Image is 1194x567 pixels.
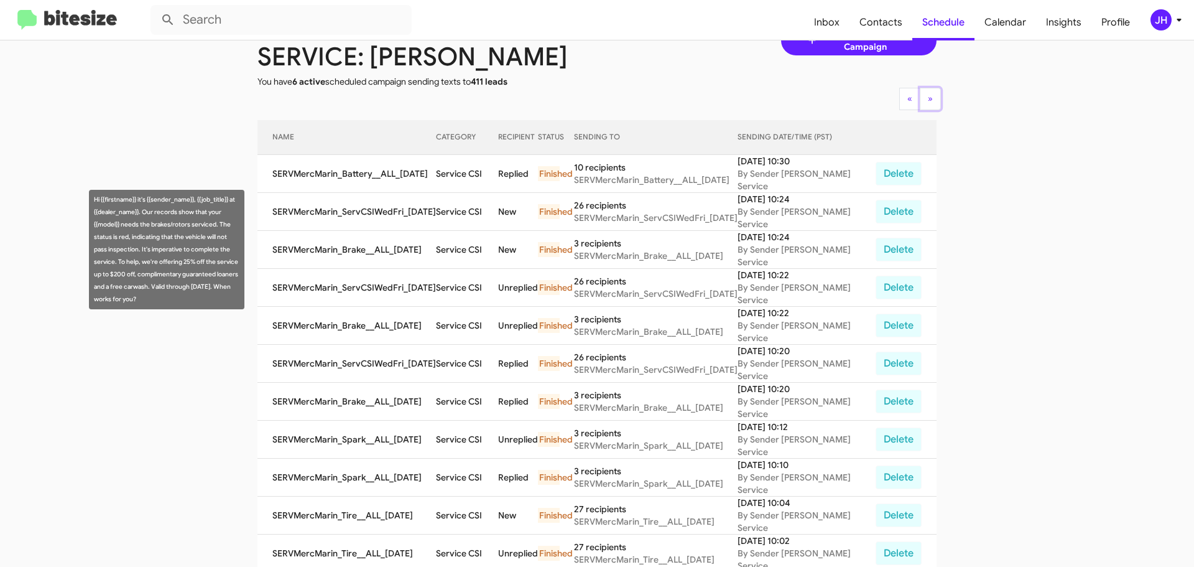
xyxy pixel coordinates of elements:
div: [DATE] 10:04 [738,497,876,509]
div: SERVMercMarin_Brake__ALL_[DATE] [574,326,738,338]
div: SERVMercMarin_ServCSIWedFri_[DATE] [574,212,738,224]
div: [DATE] 10:22 [738,307,876,319]
td: Service CSI [436,497,498,535]
div: 3 recipients [574,313,738,326]
td: SERVMercMarin_Battery__ALL_[DATE] [257,155,436,193]
td: New [498,497,538,535]
td: Service CSI [436,345,498,383]
td: Replied [498,345,538,383]
div: Finished [538,356,560,371]
div: By Sender [PERSON_NAME] Service [738,281,876,306]
div: Hi {{firstname}} it's {{sender_name}}, {{job_title}} at {{dealer_name}}. Our records show that yo... [89,190,244,309]
a: Inbox [804,4,849,40]
div: Finished [538,470,560,485]
div: Finished [538,432,560,447]
span: New Scheduled Campaign [818,28,912,53]
button: Delete [876,428,922,451]
div: 27 recipients [574,503,738,515]
td: Service CSI [436,421,498,459]
div: [DATE] 10:24 [738,231,876,243]
div: SERVMercMarin_Brake__ALL_[DATE] [574,250,738,262]
div: [DATE] 10:02 [738,535,876,547]
div: By Sender [PERSON_NAME] Service [738,243,876,268]
th: CATEGORY [436,120,498,155]
div: [DATE] 10:12 [738,421,876,433]
td: Unreplied [498,421,538,459]
div: SERVMercMarin_Brake__ALL_[DATE] [574,401,738,414]
a: Insights [1036,4,1091,40]
div: Finished [538,166,560,181]
td: Service CSI [436,193,498,231]
a: Profile [1091,4,1140,40]
div: SERVMercMarin_ServCSIWedFri_[DATE] [574,288,738,300]
span: 411 leads [471,76,507,87]
td: Service CSI [436,459,498,497]
td: Service CSI [436,307,498,345]
div: SERVMercMarin_Battery__ALL_[DATE] [574,174,738,186]
td: Unreplied [498,307,538,345]
div: SERVMercMarin_ServCSIWedFri_[DATE] [574,363,738,376]
div: By Sender [PERSON_NAME] Service [738,433,876,458]
button: Next [920,88,941,110]
a: Schedule [912,4,974,40]
td: SERVMercMarin_ServCSIWedFri_[DATE] [257,269,436,307]
td: SERVMercMarin_Brake__ALL_[DATE] [257,383,436,421]
div: 27 recipients [574,541,738,553]
td: Service CSI [436,269,498,307]
div: By Sender [PERSON_NAME] Service [738,395,876,420]
th: STATUS [538,120,574,155]
button: Delete [876,162,922,185]
span: 6 active [292,76,325,87]
div: Finished [538,318,560,333]
button: Delete [876,352,922,375]
div: SERVICE: [PERSON_NAME] [248,50,606,63]
button: Delete [876,314,922,337]
td: SERVMercMarin_Tire__ALL_[DATE] [257,497,436,535]
a: New Scheduled Campaign [781,26,937,55]
div: By Sender [PERSON_NAME] Service [738,471,876,496]
div: [DATE] 10:22 [738,269,876,281]
td: Service CSI [436,231,498,269]
div: 3 recipients [574,465,738,477]
div: 26 recipients [574,199,738,212]
a: Contacts [849,4,912,40]
td: SERVMercMarin_ServCSIWedFri_[DATE] [257,345,436,383]
th: SENDING DATE/TIME (PST) [738,120,876,155]
div: SERVMercMarin_Spark__ALL_[DATE] [574,439,738,452]
div: 3 recipients [574,389,738,401]
td: Replied [498,155,538,193]
div: [DATE] 10:20 [738,383,876,395]
td: New [498,193,538,231]
div: 10 recipients [574,161,738,174]
div: Finished [538,204,560,219]
button: Previous [899,88,920,110]
td: SERVMercMarin_Brake__ALL_[DATE] [257,231,436,269]
div: Finished [538,508,560,523]
div: Finished [538,394,560,409]
div: Finished [538,280,560,295]
div: Finished [538,546,560,561]
button: Delete [876,276,922,299]
div: You have scheduled campaign sending texts to [248,75,606,88]
div: [DATE] 10:24 [738,193,876,205]
div: Finished [538,242,560,257]
div: 26 recipients [574,351,738,363]
span: Calendar [974,4,1036,40]
div: SERVMercMarin_Tire__ALL_[DATE] [574,553,738,566]
div: [DATE] 10:10 [738,459,876,471]
td: SERVMercMarin_Spark__ALL_[DATE] [257,421,436,459]
span: » [928,93,933,104]
button: Delete [876,200,922,223]
span: « [907,93,912,104]
div: By Sender [PERSON_NAME] Service [738,509,876,534]
td: SERVMercMarin_Brake__ALL_[DATE] [257,307,436,345]
td: SERVMercMarin_ServCSIWedFri_[DATE] [257,193,436,231]
button: Delete [876,238,922,261]
div: [DATE] 10:20 [738,345,876,357]
td: New [498,231,538,269]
